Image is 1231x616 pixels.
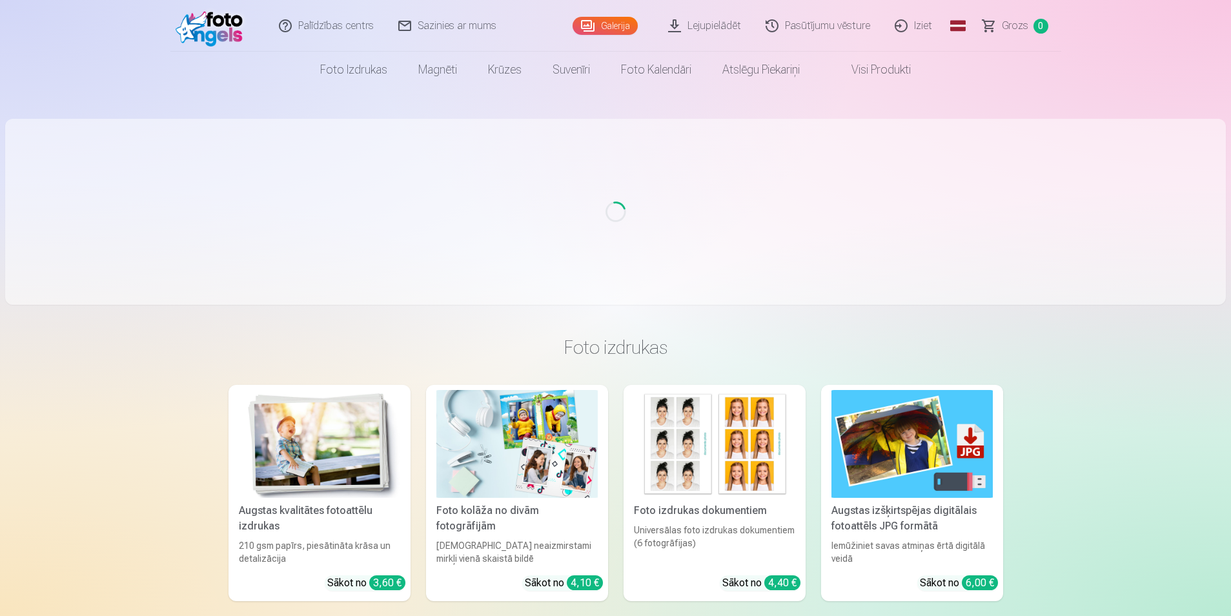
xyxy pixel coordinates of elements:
span: Grozs [1002,18,1028,34]
div: 4,10 € [567,575,603,590]
a: Augstas izšķirtspējas digitālais fotoattēls JPG formātāAugstas izšķirtspējas digitālais fotoattēl... [821,385,1003,601]
div: 4,40 € [764,575,800,590]
div: Sākot no [525,575,603,591]
div: 210 gsm papīrs, piesātināta krāsa un detalizācija [234,539,405,565]
div: 3,60 € [369,575,405,590]
div: Sākot no [327,575,405,591]
div: Augstas izšķirtspējas digitālais fotoattēls JPG formātā [826,503,998,534]
a: Galerija [573,17,638,35]
div: Sākot no [722,575,800,591]
span: 0 [1033,19,1048,34]
h3: Foto izdrukas [239,336,993,359]
div: Sākot no [920,575,998,591]
a: Visi produkti [815,52,926,88]
img: Augstas kvalitātes fotoattēlu izdrukas [239,390,400,498]
img: Augstas izšķirtspējas digitālais fotoattēls JPG formātā [831,390,993,498]
a: Suvenīri [537,52,605,88]
a: Atslēgu piekariņi [707,52,815,88]
div: [DEMOGRAPHIC_DATA] neaizmirstami mirkļi vienā skaistā bildē [431,539,603,565]
a: Magnēti [403,52,473,88]
div: Augstas kvalitātes fotoattēlu izdrukas [234,503,405,534]
div: Universālas foto izdrukas dokumentiem (6 fotogrāfijas) [629,524,800,565]
div: 6,00 € [962,575,998,590]
a: Foto izdrukas dokumentiemFoto izdrukas dokumentiemUniversālas foto izdrukas dokumentiem (6 fotogr... [624,385,806,601]
img: /fa1 [176,5,250,46]
div: Foto izdrukas dokumentiem [629,503,800,518]
div: Foto kolāža no divām fotogrāfijām [431,503,603,534]
a: Foto kalendāri [605,52,707,88]
img: Foto kolāža no divām fotogrāfijām [436,390,598,498]
a: Krūzes [473,52,537,88]
a: Foto kolāža no divām fotogrāfijāmFoto kolāža no divām fotogrāfijām[DEMOGRAPHIC_DATA] neaizmirstam... [426,385,608,601]
div: Iemūžiniet savas atmiņas ērtā digitālā veidā [826,539,998,565]
a: Augstas kvalitātes fotoattēlu izdrukasAugstas kvalitātes fotoattēlu izdrukas210 gsm papīrs, piesā... [229,385,411,601]
a: Foto izdrukas [305,52,403,88]
img: Foto izdrukas dokumentiem [634,390,795,498]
